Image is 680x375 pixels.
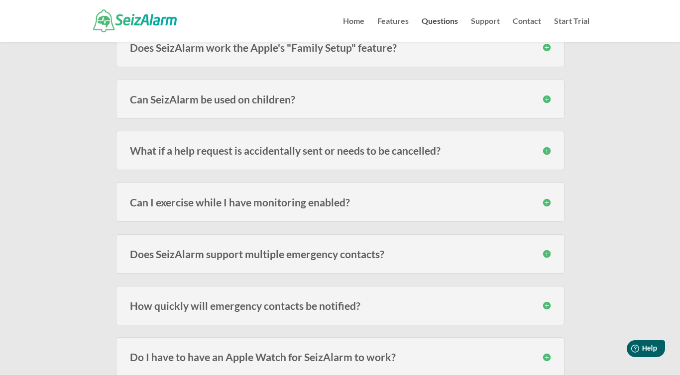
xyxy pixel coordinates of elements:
[130,42,551,53] h3: Does SeizAlarm work the Apple's "Family Setup" feature?
[343,17,364,42] a: Home
[130,249,551,259] h3: Does SeizAlarm support multiple emergency contacts?
[591,336,669,364] iframe: Help widget launcher
[471,17,500,42] a: Support
[130,145,551,156] h3: What if a help request is accidentally sent or needs to be cancelled?
[554,17,589,42] a: Start Trial
[130,352,551,362] h3: Do I have to have an Apple Watch for SeizAlarm to work?
[130,300,551,311] h3: How quickly will emergency contacts be notified?
[422,17,458,42] a: Questions
[93,9,177,32] img: SeizAlarm
[130,94,551,104] h3: Can SeizAlarm be used on children?
[513,17,541,42] a: Contact
[130,197,551,207] h3: Can I exercise while I have monitoring enabled?
[377,17,409,42] a: Features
